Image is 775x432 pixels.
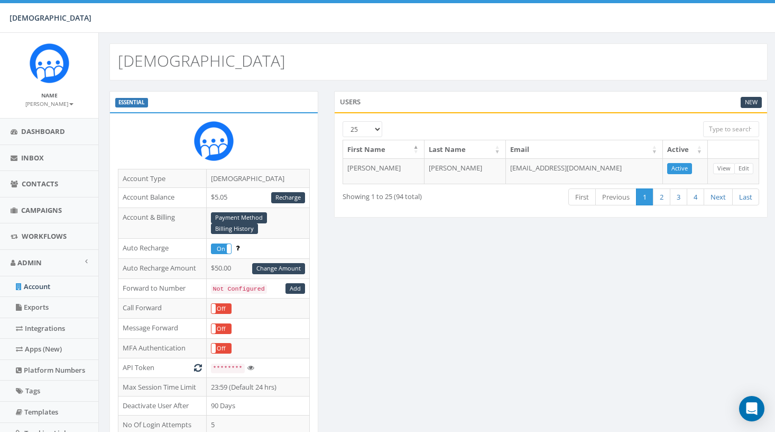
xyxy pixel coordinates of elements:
td: Auto Recharge [118,239,207,259]
label: ESSENTIAL [115,98,148,107]
div: OnOff [211,244,232,254]
a: 4 [687,188,704,206]
label: Off [211,324,232,334]
span: Campaigns [21,205,62,215]
td: [PERSON_NAME] [343,158,425,184]
a: 1 [636,188,653,206]
a: Recharge [271,192,305,203]
i: Generate New Token [194,364,202,371]
td: API Token [118,358,207,378]
a: View [713,163,735,174]
img: Rally_Corp_Icon.png [194,121,234,161]
a: Edit [734,163,753,174]
a: Active [667,163,692,174]
span: [DEMOGRAPHIC_DATA] [10,13,91,23]
td: [DEMOGRAPHIC_DATA] [206,169,310,188]
div: OnOff [211,303,232,314]
td: Deactivate User After [118,397,207,416]
a: Payment Method [211,212,267,223]
code: Not Configured [211,284,267,294]
a: [PERSON_NAME] [25,98,73,108]
div: OnOff [211,343,232,354]
a: First [568,188,596,206]
a: Change Amount [252,263,305,274]
a: New [741,97,762,108]
a: Next [704,188,733,206]
label: Off [211,304,232,313]
td: $5.05 [206,188,310,208]
div: Showing 1 to 25 (94 total) [343,187,507,202]
td: Account & Billing [118,208,207,239]
span: Admin [17,258,42,267]
td: 90 Days [206,397,310,416]
td: [PERSON_NAME] [425,158,506,184]
a: Previous [595,188,636,206]
td: MFA Authentication [118,338,207,358]
td: Auto Recharge Amount [118,258,207,278]
span: Inbox [21,153,44,163]
a: Billing History [211,223,258,235]
th: Email: activate to sort column ascending [506,140,663,159]
label: On [211,244,232,254]
div: Users [334,91,768,112]
input: Type to search [703,121,759,137]
div: Open Intercom Messenger [739,396,764,421]
td: Max Session Time Limit [118,377,207,397]
a: 2 [653,188,670,206]
td: Message Forward [118,318,207,338]
th: First Name: activate to sort column descending [343,140,425,159]
td: Forward to Number [118,278,207,299]
a: Last [732,188,759,206]
span: Dashboard [21,127,65,136]
img: Rally_Corp_Icon.png [30,43,69,83]
label: Off [211,344,232,353]
h2: [DEMOGRAPHIC_DATA] [118,52,285,69]
th: Active: activate to sort column ascending [663,140,708,159]
td: Call Forward [118,299,207,319]
td: [EMAIL_ADDRESS][DOMAIN_NAME] [506,158,663,184]
span: Contacts [22,179,58,188]
a: Add [285,283,305,294]
td: Account Balance [118,188,207,208]
th: Last Name: activate to sort column ascending [425,140,506,159]
span: Enable to prevent campaign failure. [236,243,239,253]
a: 3 [670,188,687,206]
span: Workflows [22,231,67,241]
div: OnOff [211,323,232,334]
td: Account Type [118,169,207,188]
small: [PERSON_NAME] [25,100,73,107]
td: 23:59 (Default 24 hrs) [206,377,310,397]
td: $50.00 [206,258,310,278]
small: Name [41,92,58,99]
